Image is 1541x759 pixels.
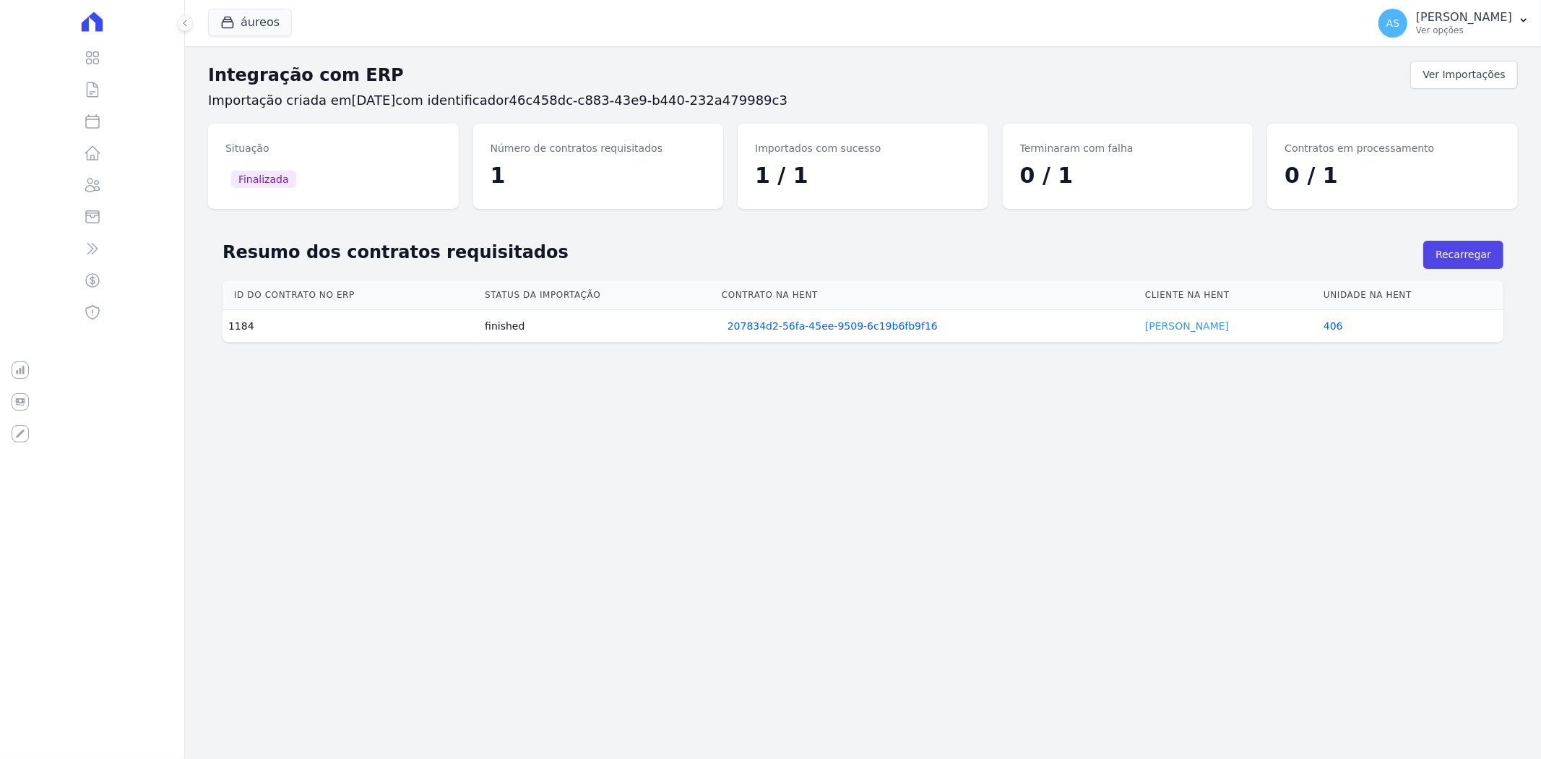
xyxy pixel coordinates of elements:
th: Status da importação [479,280,716,310]
button: AS [PERSON_NAME] Ver opções [1367,3,1541,43]
dd: 0 / 1 [1285,159,1501,192]
a: [PERSON_NAME] [1145,320,1229,332]
td: 1184 [223,310,479,343]
a: 207834d2-56fa-45ee-9509-6c19b6fb9f16 [728,319,938,333]
dd: 1 [491,159,707,192]
dt: Número de contratos requisitados [491,141,707,156]
h3: Importação criada em com identificador [208,92,1518,109]
dt: Situação [225,141,441,156]
span: AS [1386,18,1399,28]
h2: Integração com ERP [208,62,1410,88]
th: Cliente na Hent [1139,280,1318,310]
p: [PERSON_NAME] [1416,10,1512,25]
span: 46c458dc-c883-43e9-b440-232a479989c3 [509,93,787,108]
p: Ver opções [1416,25,1512,36]
a: Ver Importações [1410,61,1518,89]
a: 406 [1324,320,1343,332]
dd: 1 / 1 [755,159,971,192]
th: Contrato na Hent [716,280,1139,310]
dd: 0 / 1 [1020,159,1236,192]
h2: Resumo dos contratos requisitados [223,239,1423,265]
dt: Terminaram com falha [1020,141,1236,156]
dt: Contratos em processamento [1285,141,1501,156]
th: Id do contrato no ERP [223,280,479,310]
td: finished [479,310,716,343]
button: Recarregar [1423,241,1503,269]
dt: Importados com sucesso [755,141,971,156]
span: [DATE] [352,93,396,108]
button: áureos [208,9,292,36]
span: Finalizada [231,171,296,188]
th: Unidade na Hent [1318,280,1503,310]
